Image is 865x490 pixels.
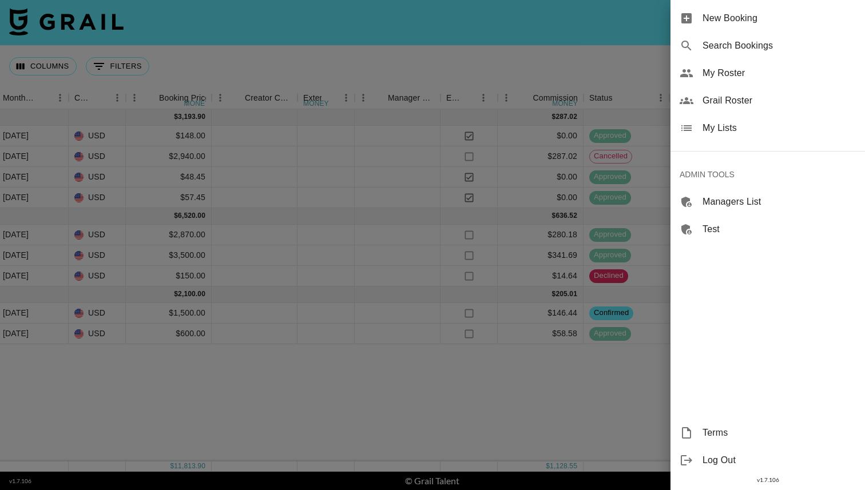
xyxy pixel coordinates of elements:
[670,5,865,32] div: New Booking
[703,66,856,80] span: My Roster
[670,419,865,447] div: Terms
[703,11,856,25] span: New Booking
[670,447,865,474] div: Log Out
[670,32,865,59] div: Search Bookings
[703,39,856,53] span: Search Bookings
[670,59,865,87] div: My Roster
[703,195,856,209] span: Managers List
[703,121,856,135] span: My Lists
[703,222,856,236] span: Test
[670,188,865,216] div: Managers List
[670,161,865,188] div: ADMIN TOOLS
[703,94,856,107] span: Grail Roster
[670,114,865,142] div: My Lists
[703,453,856,467] span: Log Out
[670,87,865,114] div: Grail Roster
[670,474,865,486] div: v 1.7.106
[670,216,865,243] div: Test
[703,426,856,440] span: Terms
